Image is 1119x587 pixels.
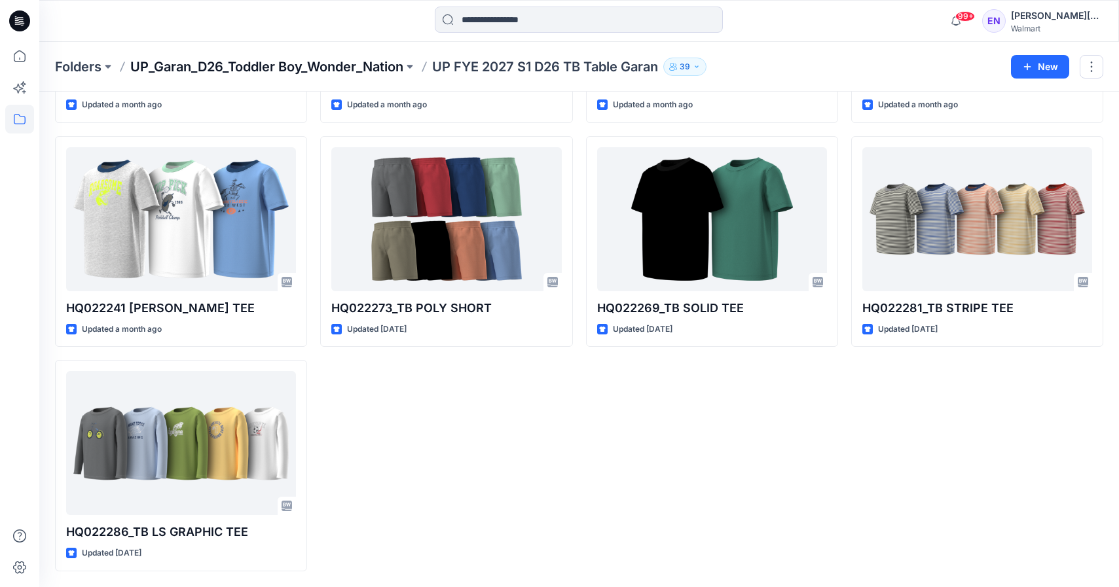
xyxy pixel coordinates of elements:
a: HQ022269_TB SOLID TEE [597,147,827,291]
p: Updated a month ago [82,98,162,112]
a: HQ022273_TB POLY SHORT [331,147,561,291]
p: Updated a month ago [613,98,693,112]
p: Updated a month ago [347,98,427,112]
p: 39 [680,60,690,74]
p: Updated a month ago [82,323,162,336]
p: HQ022241 [PERSON_NAME] TEE [66,299,296,317]
p: Updated [DATE] [82,546,141,560]
a: UP_Garan_D26_Toddler Boy_Wonder_Nation [130,58,403,76]
p: HQ022281_TB STRIPE TEE [862,299,1092,317]
div: EN [982,9,1006,33]
p: HQ022269_TB SOLID TEE [597,299,827,317]
p: HQ022273_TB POLY SHORT [331,299,561,317]
p: Updated a month ago [878,98,958,112]
p: UP FYE 2027 S1 D26 TB Table Garan [432,58,658,76]
button: 39 [663,58,706,76]
a: HQ022281_TB STRIPE TEE [862,147,1092,291]
button: New [1011,55,1069,79]
p: HQ022286_TB LS GRAPHIC TEE [66,523,296,541]
p: Updated [DATE] [878,323,938,336]
div: Walmart [1011,24,1103,33]
p: Updated [DATE] [347,323,407,336]
a: HQ022286_TB LS GRAPHIC TEE [66,371,296,515]
div: [PERSON_NAME][DATE] [1011,8,1103,24]
p: Updated [DATE] [613,323,672,336]
span: 99+ [955,11,975,22]
a: Folders [55,58,101,76]
a: HQ022241 TB RINGER TEE [66,147,296,291]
